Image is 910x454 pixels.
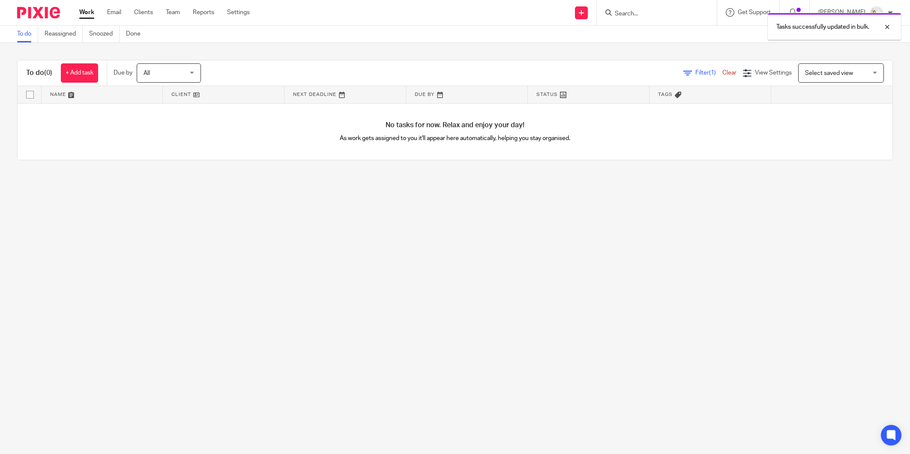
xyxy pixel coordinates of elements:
[722,70,736,76] a: Clear
[79,8,94,17] a: Work
[166,8,180,17] a: Team
[17,26,38,42] a: To do
[193,8,214,17] a: Reports
[44,69,52,76] span: (0)
[134,8,153,17] a: Clients
[227,8,250,17] a: Settings
[18,121,892,130] h4: No tasks for now. Relax and enjoy your day!
[776,23,869,31] p: Tasks successfully updated in bulk.
[17,7,60,18] img: Pixie
[658,92,673,97] span: Tags
[709,70,716,76] span: (1)
[755,70,792,76] span: View Settings
[45,26,83,42] a: Reassigned
[114,69,132,77] p: Due by
[236,134,674,143] p: As work gets assigned to you it'll appear here automatically, helping you stay organised.
[107,8,121,17] a: Email
[870,6,883,20] img: Image.jpeg
[89,26,120,42] a: Snoozed
[144,70,150,76] span: All
[61,63,98,83] a: + Add task
[805,70,853,76] span: Select saved view
[695,70,722,76] span: Filter
[126,26,147,42] a: Done
[26,69,52,78] h1: To do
